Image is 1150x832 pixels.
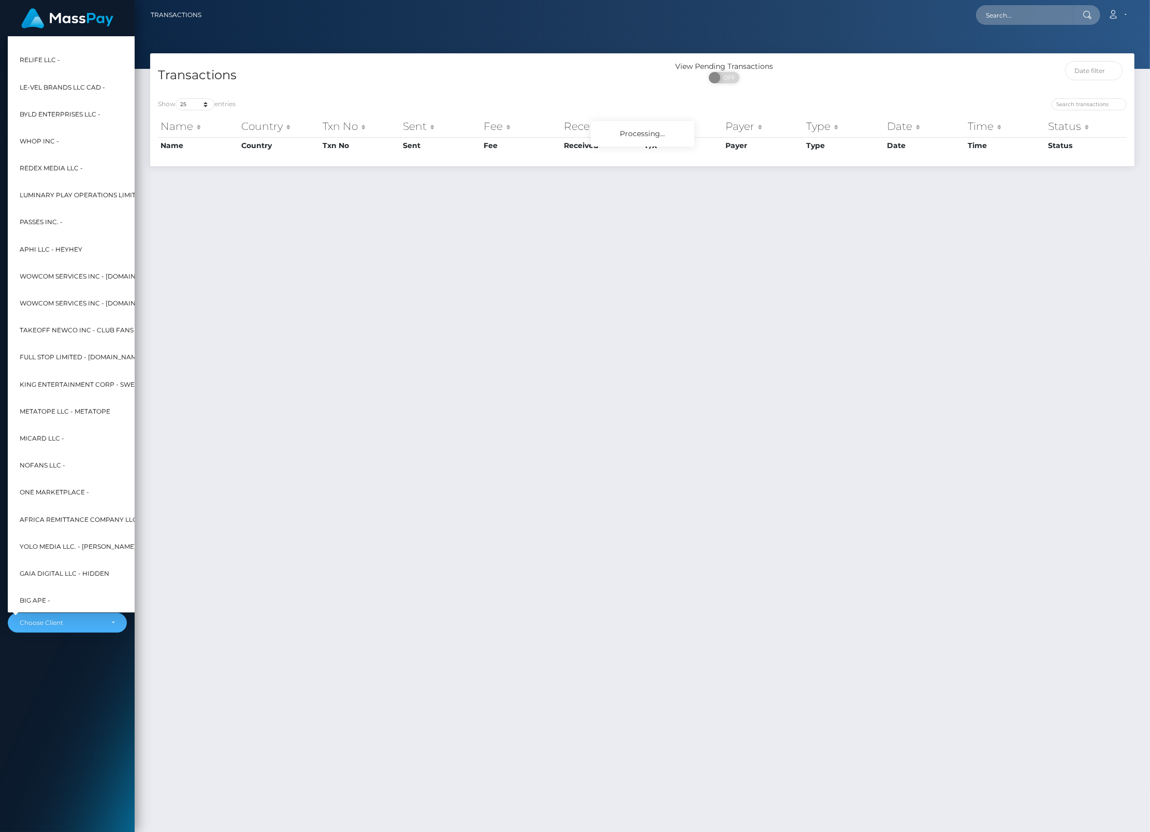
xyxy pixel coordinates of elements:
[723,137,804,154] th: Payer
[20,216,63,229] span: Passes Inc. -
[643,61,807,72] div: View Pending Transactions
[158,98,236,110] label: Show entries
[481,116,561,137] th: Fee
[239,137,320,154] th: Country
[591,121,694,147] div: Processing...
[1052,98,1127,110] input: Search transactions
[884,137,965,154] th: Date
[20,53,60,67] span: RELIFE LLC -
[1065,61,1123,80] input: Date filter
[20,405,110,418] span: Metatope LLC - MetaTope
[20,162,83,175] span: RedEx Media LLC -
[481,137,561,154] th: Fee
[643,116,723,137] th: F/X
[20,108,100,121] span: BYLD Enterprises LLC -
[176,98,214,110] select: Showentries
[715,72,740,83] span: OFF
[320,116,400,137] th: Txn No
[158,116,239,137] th: Name
[20,270,232,283] span: WOWCOM Services Inc - [DOMAIN_NAME] [GEOGRAPHIC_DATA]
[20,540,136,553] span: YOLO Media LLC. - [PERSON_NAME]
[158,137,239,154] th: Name
[20,135,59,148] span: Whop Inc -
[561,137,643,154] th: Received
[20,81,105,94] span: Le-Vel Brands LLC CAD -
[20,351,143,364] span: Full Stop Limited - [DOMAIN_NAME]
[20,486,89,499] span: One MarketPlace -
[20,567,109,580] span: GAIA DIGITAL LLC - Hidden
[804,116,885,137] th: Type
[1046,116,1127,137] th: Status
[20,513,176,527] span: Africa Remittance Company LLC - SikaCash
[8,613,127,633] button: Choose Client
[21,8,113,28] img: MassPay Logo
[561,116,643,137] th: Received
[20,619,103,627] div: Choose Client
[20,459,65,472] span: NoFans LLC -
[158,66,635,84] h4: Transactions
[400,116,481,137] th: Sent
[20,594,50,607] span: Big Ape -
[884,116,965,137] th: Date
[151,4,201,26] a: Transactions
[20,188,203,202] span: Luminary Play Operations Limited - Megabonanza
[965,137,1046,154] th: Time
[965,116,1046,137] th: Time
[723,116,804,137] th: Payer
[400,137,481,154] th: Sent
[20,378,147,391] span: King Entertainment Corp - Sweeps
[239,116,320,137] th: Country
[20,432,64,445] span: MiCard LLC -
[20,243,82,256] span: APHI LLC - HeyHey
[20,324,134,337] span: Takeoff Newco Inc - Club Fans
[20,297,177,310] span: WOWCOM Services Inc - [DOMAIN_NAME] CAN
[1046,137,1127,154] th: Status
[976,5,1073,25] input: Search...
[804,137,885,154] th: Type
[320,137,400,154] th: Txn No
